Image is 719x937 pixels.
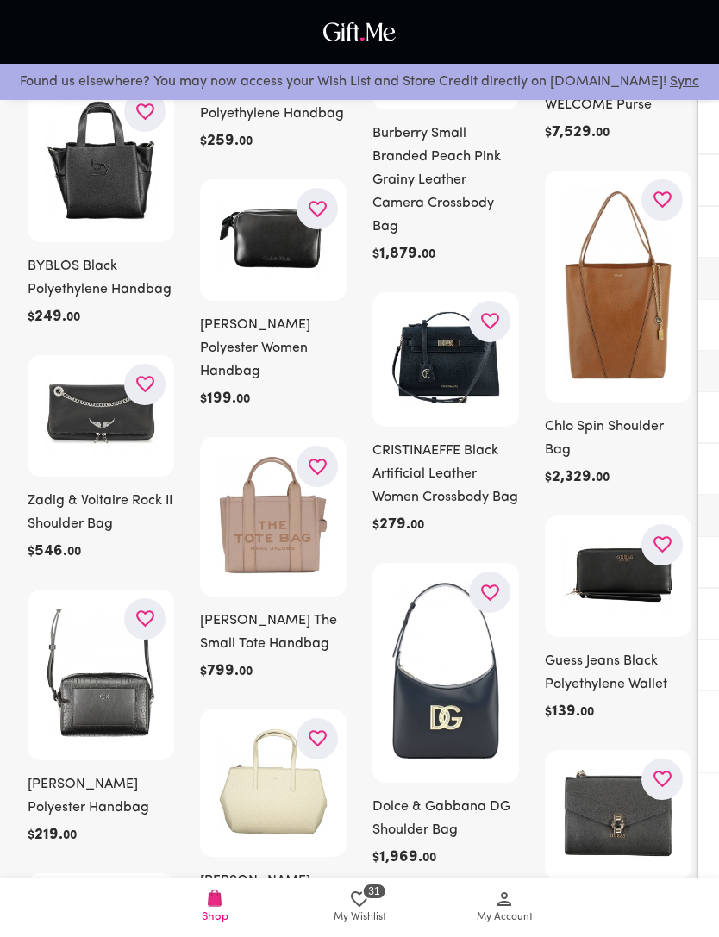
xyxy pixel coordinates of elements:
h6: 00 [236,388,250,411]
img: Calvin Klein Black Polyester Women Handbag [217,197,329,280]
img: Guess Jeans Black Polyethylene Handbag [562,767,674,859]
h6: 2,329 . [552,466,596,490]
h6: $ [372,243,379,266]
img: Calvin Klein Beige Polyester Handbag [217,727,329,836]
h6: 00 [66,306,80,329]
h6: 00 [239,130,253,153]
h6: 219 . [34,824,63,847]
h6: 199 . [207,388,236,411]
h6: 00 [596,466,610,490]
a: 31My Wishlist [287,878,432,937]
h6: $ [372,514,379,537]
h6: $ [28,540,34,564]
h6: 799 . [207,660,239,684]
h6: $ [372,846,379,870]
h6: $ [545,701,552,724]
span: My Account [477,909,533,926]
img: Calvin Klein Black Polyester Handbag [45,607,157,740]
img: Chlo Spin Shoulder Bag [562,188,674,382]
h6: $ [28,306,34,329]
a: Sync [670,75,699,89]
h6: $ [545,122,552,145]
h6: 1,969 . [379,846,422,870]
h6: 00 [596,122,610,145]
h6: 546 . [34,540,67,564]
img: Dolce & Gabbana DG Shoulder Bag [390,580,502,762]
span: Shop [202,909,228,925]
h6: BYBLOS Black Polyethylene Handbag [28,255,174,302]
h6: 279 . [379,514,410,537]
h6: $ [200,388,207,411]
h6: 259 . [207,130,239,153]
h6: 1,879 . [379,243,422,266]
img: Marc Jacobs The Small Tote Handbag [217,454,329,576]
h6: [PERSON_NAME] Polyester Handbag [28,773,174,820]
h6: CRISTINAEFFE Black Artificial Leather Women Crossbody Bag [372,440,519,509]
h6: 00 [422,243,435,266]
p: Found us elsewhere? You may now access your Wish List and Store Credit directly on [DOMAIN_NAME]! [14,71,705,93]
h6: Dolce & Gabbana DG Shoulder Bag [372,796,519,842]
h6: 00 [422,846,436,870]
h6: 00 [67,540,81,564]
h6: $ [200,130,207,153]
h6: 00 [580,701,594,724]
h6: 00 [239,660,253,684]
img: BYBLOS Black Polyethylene Handbag [45,99,157,222]
h6: 00 [410,514,424,537]
h6: 249 . [34,306,66,329]
img: CRISTINAEFFE Black Artificial Leather Women Crossbody Bag [390,309,502,406]
img: Guess Jeans Black Polyethylene Wallet [562,533,674,616]
span: My Wishlist [334,909,386,926]
span: 31 [361,883,386,900]
a: Shop [142,878,287,937]
h6: [PERSON_NAME] Polyester Women Handbag [200,314,347,384]
a: My Account [432,878,577,937]
h6: [PERSON_NAME] The Small Tote Handbag [200,609,347,656]
h6: 00 [63,824,77,847]
h6: Love Moschino Bicolor Polyethylene Handbag [200,79,347,126]
h6: $ [545,466,552,490]
h6: Zadig & Voltaire Rock II Shoulder Bag [28,490,174,536]
h6: Guess Jeans Black Polyethylene Wallet [545,650,691,697]
h6: 139 . [552,701,580,724]
h6: $ [200,660,207,684]
h6: 7,529 . [552,122,596,145]
h6: Burberry Small Branded Peach Pink Grainy Leather Camera Crossbody Bag [372,122,519,239]
img: GiftMe Logo [319,18,400,46]
h6: Chlo Spin Shoulder Bag [545,415,691,462]
h6: $ [28,824,34,847]
img: Zadig & Voltaire Rock II Shoulder Bag [45,372,157,456]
